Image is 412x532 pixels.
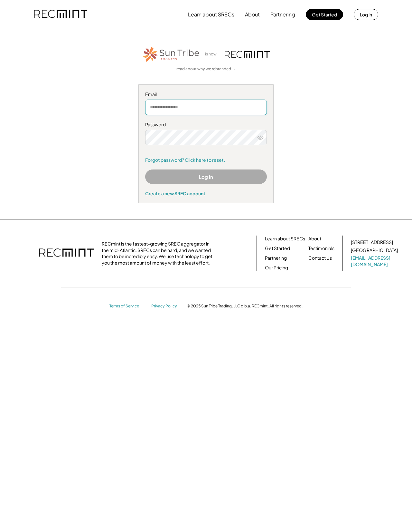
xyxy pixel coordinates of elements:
[306,9,343,20] button: Get Started
[203,52,221,57] div: is now
[145,190,267,196] div: Create a new SREC account
[265,265,288,271] a: Our Pricing
[109,304,145,309] a: Terms of Service
[145,91,267,98] div: Email
[308,245,334,252] a: Testimonials
[145,121,267,128] div: Password
[142,45,200,63] img: STT_Horizontal_Logo%2B-%2BColor.png
[39,242,94,265] img: recmint-logotype%403x.png
[151,304,180,309] a: Privacy Policy
[34,4,87,25] img: recmint-logotype%403x.png
[102,241,216,266] div: RECmint is the fastest-growing SREC aggregator in the mid-Atlantic. SRECs can be hard, and we wan...
[265,245,290,252] a: Get Started
[188,8,234,21] button: Learn about SRECs
[270,8,295,21] button: Partnering
[308,236,321,242] a: About
[265,255,287,261] a: Partnering
[351,247,398,254] div: [GEOGRAPHIC_DATA]
[354,9,378,20] button: Log in
[187,304,303,309] div: © 2025 Sun Tribe Trading, LLC d.b.a. RECmint. All rights reserved.
[351,239,393,246] div: [STREET_ADDRESS]
[265,236,305,242] a: Learn about SRECs
[225,51,270,58] img: recmint-logotype%403x.png
[308,255,332,261] a: Contact Us
[145,157,267,163] a: Forgot password? Click here to reset.
[176,66,236,72] a: read about why we rebranded →
[245,8,260,21] button: About
[351,255,399,267] a: [EMAIL_ADDRESS][DOMAIN_NAME]
[145,169,267,184] button: Log In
